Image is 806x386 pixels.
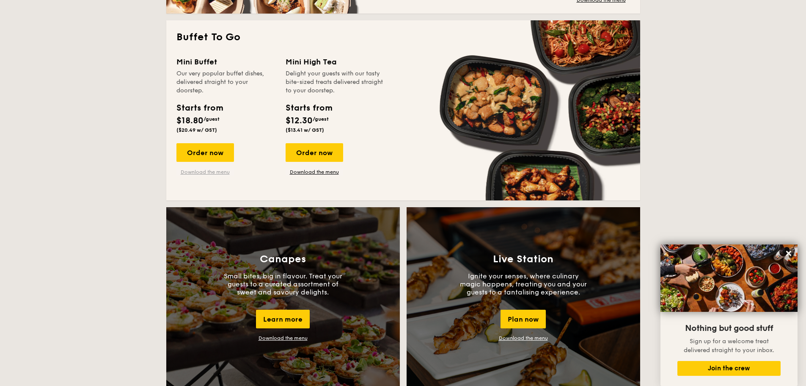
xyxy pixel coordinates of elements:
span: /guest [204,116,220,122]
a: Download the menu [286,169,343,175]
button: Join the crew [677,361,781,376]
span: Sign up for a welcome treat delivered straight to your inbox. [684,338,774,354]
a: Download the menu [176,169,234,175]
div: Our very popular buffet dishes, delivered straight to your doorstep. [176,69,275,95]
div: Order now [176,143,234,162]
button: Close [782,247,795,260]
h2: Buffet To Go [176,31,630,44]
a: Download the menu [259,335,308,341]
p: Ignite your senses, where culinary magic happens, treating you and your guests to a tantalising e... [460,272,587,296]
p: Small bites, big in flavour. Treat your guests to a curated assortment of sweet and savoury delig... [220,272,347,296]
div: Mini Buffet [176,56,275,68]
h3: Live Station [493,253,553,265]
div: Mini High Tea [286,56,385,68]
span: /guest [313,116,329,122]
span: $12.30 [286,116,313,126]
a: Download the menu [499,335,548,341]
span: Nothing but good stuff [685,323,773,333]
div: Order now [286,143,343,162]
div: Starts from [176,102,223,114]
div: Delight your guests with our tasty bite-sized treats delivered straight to your doorstep. [286,69,385,95]
span: ($20.49 w/ GST) [176,127,217,133]
div: Learn more [256,310,310,328]
h3: Canapes [260,253,306,265]
span: ($13.41 w/ GST) [286,127,324,133]
div: Plan now [501,310,546,328]
img: DSC07876-Edit02-Large.jpeg [660,244,798,312]
span: $18.80 [176,116,204,126]
div: Starts from [286,102,332,114]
